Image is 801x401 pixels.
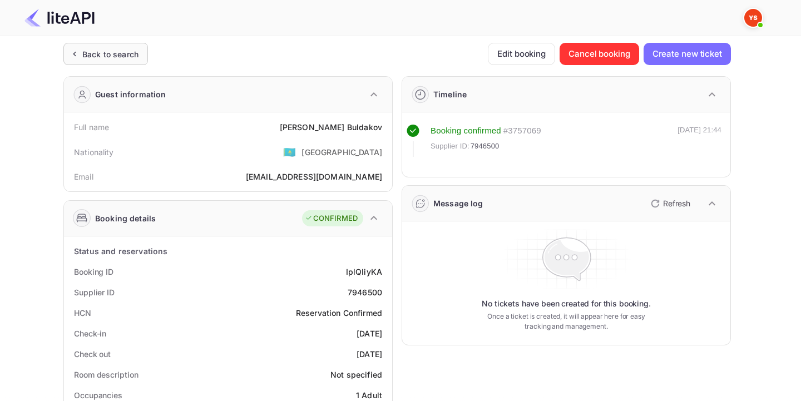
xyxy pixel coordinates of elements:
[330,369,382,380] div: Not specified
[24,9,95,27] img: LiteAPI Logo
[356,389,382,401] div: 1 Adult
[74,245,167,257] div: Status and reservations
[74,286,115,298] div: Supplier ID
[482,298,651,309] p: No tickets have been created for this booking.
[246,171,382,182] div: [EMAIL_ADDRESS][DOMAIN_NAME]
[357,348,382,360] div: [DATE]
[433,88,467,100] div: Timeline
[74,146,114,158] div: Nationality
[296,307,382,319] div: Reservation Confirmed
[644,43,731,65] button: Create new ticket
[74,369,138,380] div: Room description
[478,311,654,331] p: Once a ticket is created, it will appear here for easy tracking and management.
[95,212,156,224] div: Booking details
[301,146,382,158] div: [GEOGRAPHIC_DATA]
[74,266,113,278] div: Booking ID
[346,266,382,278] div: IplQIiyKA
[503,125,541,137] div: # 3757069
[74,348,111,360] div: Check out
[644,195,695,212] button: Refresh
[74,307,91,319] div: HCN
[678,125,721,157] div: [DATE] 21:44
[357,328,382,339] div: [DATE]
[488,43,555,65] button: Edit booking
[560,43,639,65] button: Cancel booking
[663,197,690,209] p: Refresh
[431,141,469,152] span: Supplier ID:
[305,213,358,224] div: CONFIRMED
[348,286,382,298] div: 7946500
[95,88,166,100] div: Guest information
[283,142,296,162] span: United States
[82,48,139,60] div: Back to search
[280,121,382,133] div: [PERSON_NAME] Buldakov
[431,125,501,137] div: Booking confirmed
[433,197,483,209] div: Message log
[471,141,500,152] span: 7946500
[74,389,122,401] div: Occupancies
[74,328,106,339] div: Check-in
[74,171,93,182] div: Email
[74,121,109,133] div: Full name
[744,9,762,27] img: Yandex Support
